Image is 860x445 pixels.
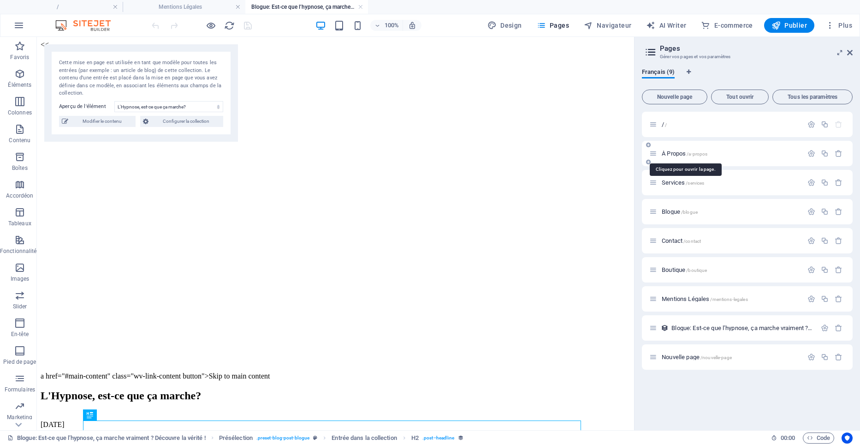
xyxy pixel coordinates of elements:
button: reload [224,20,235,31]
p: Accordéon [6,192,33,199]
span: Cliquez pour ouvrir la page. [662,354,732,361]
button: Tous les paramètres [772,90,853,104]
div: Paramètres [807,150,815,157]
span: . preset-blog-post-blogue [256,433,309,444]
button: Modifier le contenu [59,116,136,127]
span: Cliquez pour ouvrir la page. [662,179,704,186]
span: Design [487,21,522,30]
div: Supprimer [835,150,842,157]
span: / [665,122,667,127]
p: Images [11,275,30,283]
span: /services [686,180,704,186]
button: Usercentrics [842,433,853,444]
label: Aperçu de l'élément [59,101,114,112]
button: Configurer la collection [140,116,223,127]
div: Cette mise en page est utilisée en tant que modèle pour toutes les entrées (par exemple : un arti... [661,324,669,332]
div: La page de départ ne peut pas être supprimée. [835,120,842,128]
span: . post--headline [422,433,454,444]
h3: Gérer vos pages et vos paramètres [660,53,834,61]
p: Favoris [10,54,29,61]
button: 100% [370,20,403,31]
div: Paramètres [807,266,815,274]
div: Supprimer [835,353,842,361]
p: Slider [13,303,27,310]
span: /boutique [686,268,707,273]
span: Cliquez pour sélectionner. Double-cliquez pour modifier. [411,433,419,444]
span: Code [807,433,830,444]
span: /blogue [681,210,698,215]
div: Paramètres [807,237,815,245]
iframe: Select a Date & Time - Calendly [4,12,593,335]
button: Pages [533,18,573,33]
span: Tous les paramètres [777,94,848,100]
div: Dupliquer [821,150,829,157]
span: Cliquez pour ouvrir la page. [662,237,701,244]
span: Cliquez pour ouvrir la page. [662,295,748,302]
span: Configurer la collection [151,116,220,127]
button: Nouvelle page [642,90,707,104]
div: Dupliquer [821,179,829,186]
span: AI Writer [646,21,686,30]
span: /nouvelle-page [700,355,732,360]
span: : [787,434,789,441]
div: Supprimer [835,266,842,274]
button: AI Writer [642,18,690,33]
div: Cette mise en page est utilisée en tant que modèle pour toutes les entrées (par exemple : un arti... [59,59,223,97]
div: Paramètres [807,208,815,216]
div: Onglets langues [642,68,853,86]
button: Code [803,433,834,444]
div: Contact/contact [659,238,803,244]
div: Design (Ctrl+Alt+Y) [484,18,526,33]
button: Design [484,18,526,33]
span: Cliquez pour ouvrir la page. [662,208,698,215]
span: Modifier le contenu [71,116,133,127]
p: Tableaux [8,220,31,227]
div: Blogue: Est-ce que l’hypnose, ça marche vraiment ? Découvre la vérité ! [669,325,816,331]
div: Dupliquer [821,208,829,216]
span: /mentions-legales [710,297,747,302]
span: Cliquez pour sélectionner. Double-cliquez pour modifier. [332,433,397,444]
span: Plus [825,21,852,30]
h6: Durée de la session [771,433,795,444]
span: Cliquez pour ouvrir la page. [662,266,707,273]
button: Plus [822,18,856,33]
button: Cliquez ici pour quitter le mode Aperçu et poursuivre l'édition. [205,20,216,31]
button: E-commerce [697,18,756,33]
p: Formulaires [5,386,35,393]
div: Nouvelle page/nouvelle-page [659,354,803,360]
div: Supprimer [835,324,842,332]
div: Supprimer [835,295,842,303]
div: Paramètres [807,179,815,186]
span: /contact [683,239,701,244]
i: Actualiser la page [224,20,235,31]
a: Cliquez pour annuler la sélection. Double-cliquez pour ouvrir Pages. [7,433,206,444]
button: Tout ouvrir [711,90,769,104]
span: /a-propos [687,151,707,156]
h4: Mentions Légales [123,2,245,12]
p: Pied de page [3,358,36,366]
p: Éléments [8,81,31,89]
div: Paramètres [821,324,829,332]
div: Paramètres [807,120,815,128]
p: Colonnes [8,109,32,116]
div: Dupliquer [821,266,829,274]
span: Publier [771,21,807,30]
button: Navigateur [580,18,635,33]
div: Supprimer [835,179,842,186]
div: Blogue/blogue [659,209,803,215]
i: Lors du redimensionnement, ajuster automatiquement le niveau de zoom en fonction de l'appareil sé... [408,21,416,30]
span: Nouvelle page [646,94,703,100]
h2: Pages [660,44,853,53]
img: Editor Logo [53,20,122,31]
p: Marketing [7,414,32,421]
div: Boutique/boutique [659,267,803,273]
div: Dupliquer [821,353,829,361]
div: Mentions Légales/mentions-legales [659,296,803,302]
span: E-commerce [701,21,753,30]
div: // [659,121,803,127]
div: Dupliquer [821,120,829,128]
span: 00 00 [781,433,795,444]
span: Cliquez pour sélectionner. Double-cliquez pour modifier. [219,433,253,444]
div: Supprimer [835,237,842,245]
div: À Propos/a-propos [659,150,803,156]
